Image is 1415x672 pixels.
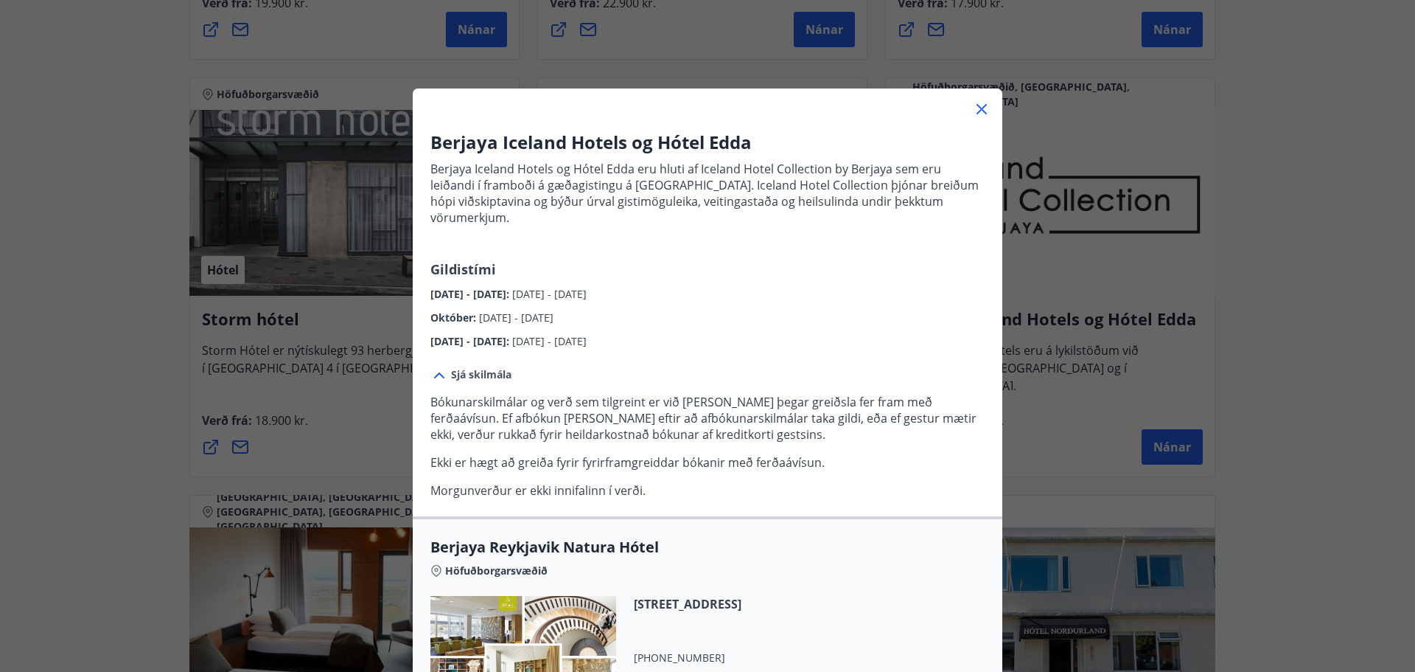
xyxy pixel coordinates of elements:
span: [DATE] - [DATE] [512,287,587,301]
span: Höfuðborgarsvæðið [445,564,548,578]
span: [DATE] - [DATE] [479,311,553,325]
p: Bókunarskilmálar og verð sem tilgreint er við [PERSON_NAME] þegar greiðsla fer fram með ferðaávís... [430,394,985,443]
span: Sjá skilmála [451,367,511,382]
span: [STREET_ADDRESS] [634,596,806,612]
span: [DATE] - [DATE] : [430,287,512,301]
p: Morgunverður er ekki innifalinn í verði. [430,482,985,499]
span: [DATE] - [DATE] : [430,334,512,348]
span: Október : [430,311,479,325]
span: [PHONE_NUMBER] [634,651,806,665]
span: Berjaya Reykjavik Natura Hótel [430,537,985,558]
p: Berjaya Iceland Hotels og Hótel Edda eru hluti af Iceland Hotel Collection by Berjaya sem eru lei... [430,161,985,226]
h3: Berjaya Iceland Hotels og Hótel Edda [430,130,985,155]
p: Ekki er hægt að greiða fyrir fyrirframgreiddar bókanir með ferðaávísun. [430,454,985,471]
span: Gildistími [430,260,496,278]
span: [DATE] - [DATE] [512,334,587,348]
